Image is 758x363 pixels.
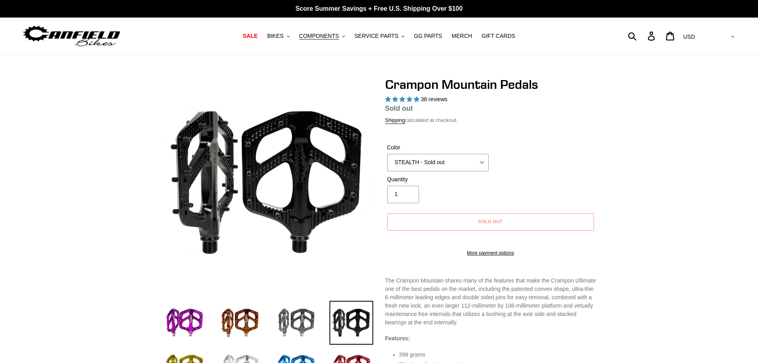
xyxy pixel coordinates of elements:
label: Color [387,143,489,152]
strong: Features: [385,335,410,341]
button: BIKES [263,31,293,41]
input: Search [632,27,653,45]
span: MERCH [452,33,472,39]
span: GG PARTS [414,33,442,39]
img: Load image into Gallery viewer, grey [274,301,318,345]
a: GG PARTS [410,31,446,41]
button: Sold out [387,213,594,231]
span: SALE [243,33,257,39]
a: MERCH [448,31,476,41]
a: Shipping [385,117,405,124]
img: Canfield Bikes [22,24,121,49]
a: GIFT CARDS [477,31,519,41]
a: More payment options [387,249,594,257]
h1: Crampon Mountain Pedals [385,77,596,92]
li: 398 grams [399,351,596,359]
button: SERVICE PARTS [351,31,408,41]
span: Sold out [385,104,413,112]
span: SERVICE PARTS [355,33,398,39]
p: The Crampon Mountain shares many of the features that make the Crampon Ultimate one of the best p... [385,277,596,327]
span: 38 reviews [421,96,447,102]
img: Load image into Gallery viewer, bronze [218,301,262,345]
button: COMPONENTS [295,31,349,41]
span: Sold out [478,218,503,224]
img: Load image into Gallery viewer, purple [162,301,206,345]
div: calculated at checkout. [385,116,596,124]
img: Load image into Gallery viewer, stealth [329,301,373,345]
span: BIKES [267,33,283,39]
span: COMPONENTS [299,33,339,39]
a: SALE [239,31,261,41]
label: Quantity [387,175,489,184]
span: 4.97 stars [385,96,421,102]
span: GIFT CARDS [481,33,515,39]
